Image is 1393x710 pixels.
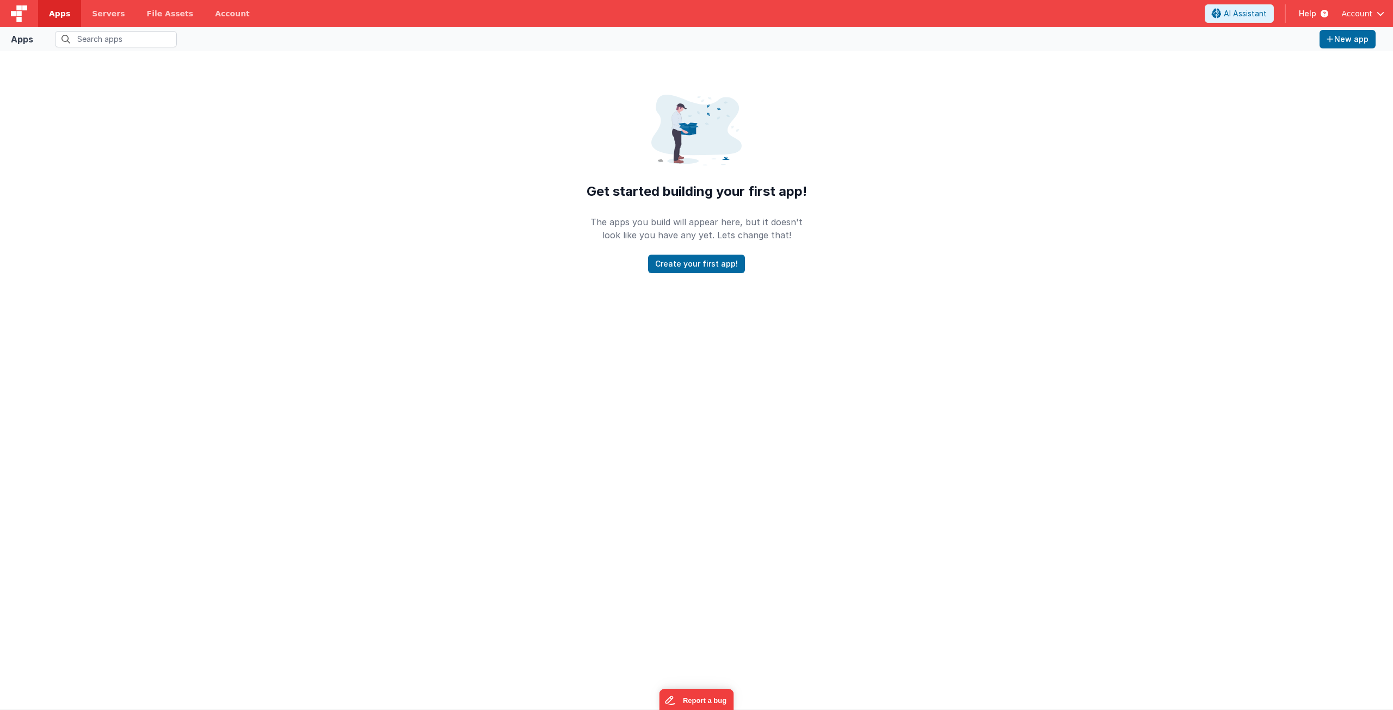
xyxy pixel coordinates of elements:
button: Account [1341,8,1384,19]
button: Create your first app! [648,255,745,273]
span: Account [1341,8,1372,19]
button: AI Assistant [1205,4,1274,23]
h1: Get started building your first app! [583,183,810,200]
span: Help [1299,8,1316,19]
span: Servers [92,8,125,19]
span: File Assets [147,8,194,19]
span: Apps [49,8,70,19]
img: Smiley face [651,95,742,165]
button: New app [1320,30,1376,48]
input: Search apps [55,31,177,47]
span: AI Assistant [1224,8,1267,19]
h4: The apps you build will appear here, but it doesn't look like you have any yet. Lets change that! [583,215,810,242]
div: Apps [11,33,33,46]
